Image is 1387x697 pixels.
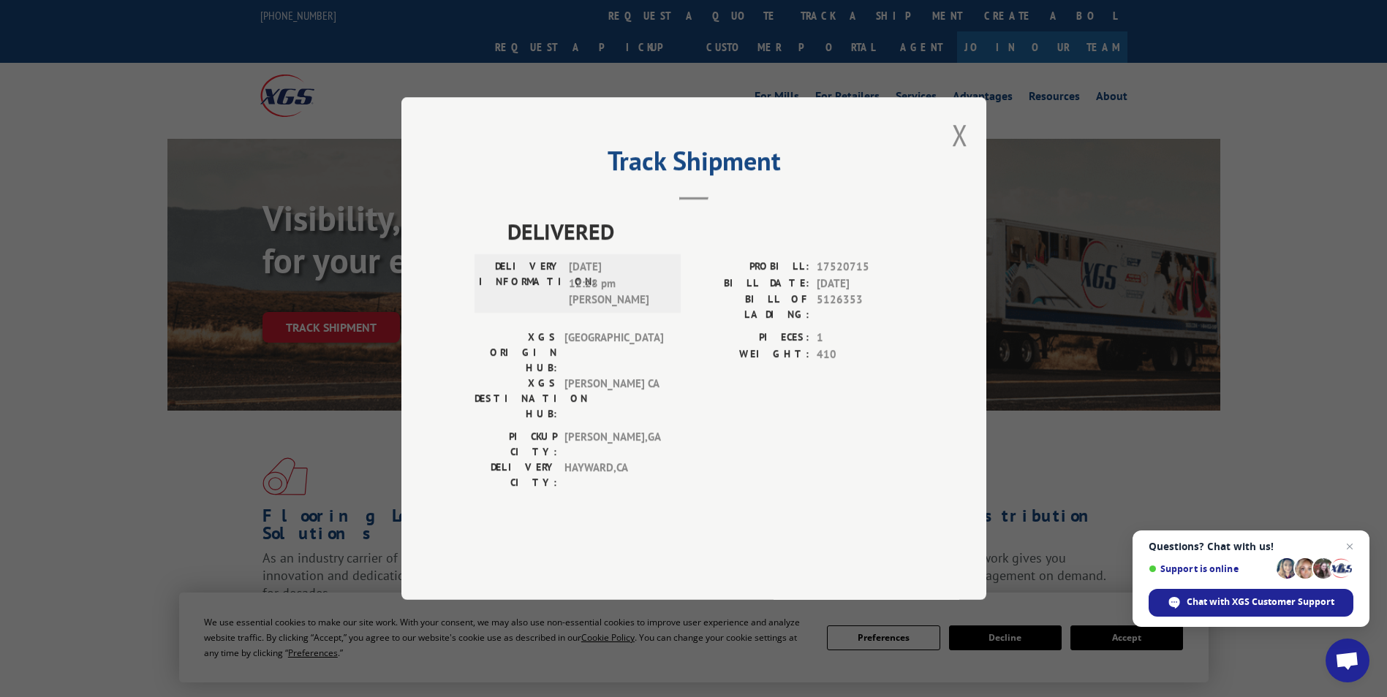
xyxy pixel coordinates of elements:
span: DELIVERED [507,215,913,248]
span: Chat with XGS Customer Support [1149,589,1353,617]
span: [DATE] [817,275,913,292]
button: Close modal [952,115,968,154]
span: 1 [817,330,913,346]
span: 17520715 [817,259,913,275]
label: PROBILL: [694,259,809,275]
h2: Track Shipment [475,151,913,178]
label: DELIVERY INFORMATION: [479,259,562,308]
span: [PERSON_NAME] , GA [564,429,663,460]
span: Questions? Chat with us! [1149,541,1353,552]
span: HAYWARD , CA [564,460,663,490]
label: WEIGHT: [694,346,809,363]
label: BILL OF LADING: [694,292,809,322]
span: [DATE] 12:28 pm [PERSON_NAME] [569,259,668,308]
label: BILL DATE: [694,275,809,292]
label: PICKUP CITY: [475,429,557,460]
label: DELIVERY CITY: [475,460,557,490]
span: [GEOGRAPHIC_DATA] [564,330,663,376]
span: 5126353 [817,292,913,322]
span: 410 [817,346,913,363]
span: Support is online [1149,563,1271,574]
span: [PERSON_NAME] CA [564,376,663,422]
label: PIECES: [694,330,809,346]
span: Chat with XGS Customer Support [1187,595,1334,609]
a: Open chat [1326,639,1369,682]
label: XGS ORIGIN HUB: [475,330,557,376]
label: XGS DESTINATION HUB: [475,376,557,422]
